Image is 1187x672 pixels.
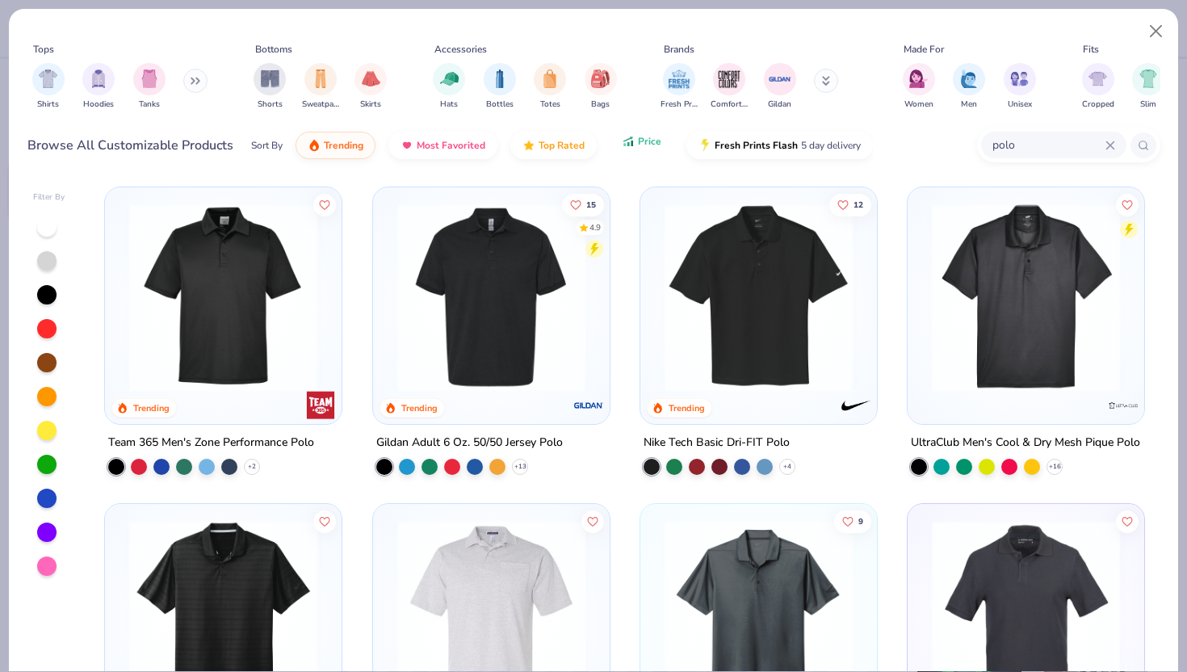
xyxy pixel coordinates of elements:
img: Fresh Prints Image [667,67,691,91]
button: filter button [903,63,935,111]
button: filter button [133,63,166,111]
div: filter for Slim [1132,63,1164,111]
img: Totes Image [541,69,559,88]
button: Like [829,193,871,216]
span: Gildan [768,99,791,111]
span: Bottles [486,99,514,111]
img: Shorts Image [261,69,279,88]
button: filter button [711,63,748,111]
img: Hoodies Image [90,69,107,88]
div: Brands [664,42,694,57]
span: Hats [440,99,458,111]
img: UltraClub logo [1107,389,1139,422]
div: filter for Bags [585,63,617,111]
img: Bags Image [591,69,609,88]
button: filter button [953,63,985,111]
div: Sort By [251,138,283,153]
span: Men [961,99,977,111]
div: filter for Unisex [1004,63,1036,111]
button: filter button [484,63,516,111]
button: filter button [354,63,387,111]
div: Accessories [434,42,487,57]
div: filter for Skirts [354,63,387,111]
div: Gildan Adult 6 Oz. 50/50 Jersey Polo [376,433,563,453]
span: Shorts [258,99,283,111]
span: Hoodies [83,99,114,111]
div: Filter By [33,191,65,204]
button: Price [610,128,673,155]
span: 15 [585,200,595,208]
button: filter button [661,63,698,111]
span: 9 [858,518,863,526]
span: Shirts [37,99,59,111]
span: Cropped [1082,99,1114,111]
button: filter button [254,63,286,111]
img: Women Image [909,69,928,88]
img: Sweatpants Image [312,69,329,88]
img: 58f3562e-1865-49f9-a059-47c567f7ec2e [389,204,593,392]
div: filter for Sweatpants [302,63,339,111]
div: Browse All Customizable Products [27,136,233,155]
img: 64756ea5-4699-42a2-b186-d8e4593bce77 [656,204,861,392]
img: most_fav.gif [401,139,413,152]
input: Try "T-Shirt" [991,136,1105,154]
img: 21a96ec8-769c-4fbe-b433-59540745f6ec [861,204,1065,392]
span: + 4 [783,462,791,472]
span: 5 day delivery [801,136,861,155]
button: filter button [585,63,617,111]
button: Like [313,193,336,216]
span: Most Favorited [417,139,485,152]
button: filter button [1082,63,1114,111]
span: Totes [540,99,560,111]
div: Bottoms [255,42,292,57]
span: + 16 [1049,462,1061,472]
div: filter for Shorts [254,63,286,111]
span: 12 [854,200,863,208]
div: Tops [33,42,54,57]
button: Like [834,510,871,533]
img: Cropped Image [1088,69,1107,88]
div: Nike Tech Basic Dri-FIT Polo [644,433,790,453]
span: Unisex [1008,99,1032,111]
img: Bottles Image [491,69,509,88]
img: Unisex Image [1010,69,1029,88]
button: filter button [433,63,465,111]
span: Slim [1140,99,1156,111]
img: Tanks Image [141,69,158,88]
div: 4.9 [589,221,600,233]
button: Like [581,510,603,533]
span: Fresh Prints Flash [715,139,798,152]
button: Like [1116,510,1139,533]
span: Comfort Colors [711,99,748,111]
div: UltraClub Men's Cool & Dry Mesh Pique Polo [911,433,1140,453]
img: 8e2bd841-e4e9-4593-a0fd-0b5ea633da3f [121,204,325,392]
button: filter button [82,63,115,111]
div: filter for Hats [433,63,465,111]
img: Comfort Colors Image [717,67,741,91]
img: trending.gif [308,139,321,152]
img: flash.gif [698,139,711,152]
button: Like [1116,193,1139,216]
button: filter button [32,63,65,111]
div: Fits [1083,42,1099,57]
div: filter for Comfort Colors [711,63,748,111]
button: Trending [296,132,375,159]
span: Bags [591,99,610,111]
button: Top Rated [510,132,597,159]
img: 4e3280f1-c9f2-4cad-a8ab-4447660dba31 [593,204,798,392]
div: filter for Women [903,63,935,111]
img: Hats Image [440,69,459,88]
div: filter for Bottles [484,63,516,111]
button: Most Favorited [388,132,497,159]
span: Sweatpants [302,99,339,111]
button: filter button [302,63,339,111]
div: filter for Hoodies [82,63,115,111]
span: Fresh Prints [661,99,698,111]
div: filter for Totes [534,63,566,111]
img: 8b8aa6ba-93bc-462d-b910-811b585bc36f [924,204,1128,392]
img: Nike logo [840,389,872,422]
span: Women [904,99,933,111]
button: filter button [534,63,566,111]
button: filter button [764,63,796,111]
span: Trending [324,139,363,152]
